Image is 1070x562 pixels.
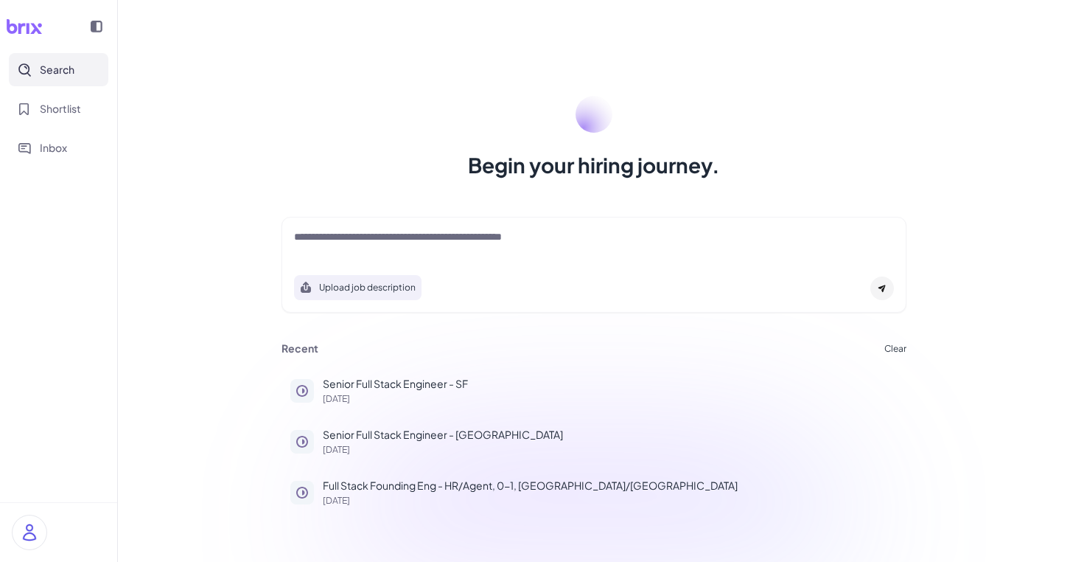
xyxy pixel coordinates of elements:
[323,376,898,392] p: Senior Full Stack Engineer - SF
[884,344,906,353] button: Clear
[323,496,898,505] p: [DATE]
[13,516,46,549] img: user_logo.png
[323,478,898,493] p: Full Stack Founding Eng - HR/Agent, 0-1, [GEOGRAPHIC_DATA]/[GEOGRAPHIC_DATA]
[282,342,318,355] h3: Recent
[323,427,898,443] p: Senior Full Stack Engineer - [GEOGRAPHIC_DATA]
[282,469,906,514] button: Full Stack Founding Eng - HR/Agent, 0-1, [GEOGRAPHIC_DATA]/[GEOGRAPHIC_DATA][DATE]
[40,140,67,156] span: Inbox
[323,395,898,403] p: [DATE]
[9,53,108,86] button: Search
[282,367,906,412] button: Senior Full Stack Engineer - SF[DATE]
[294,275,422,300] button: Search using job description
[40,101,81,117] span: Shortlist
[468,150,720,180] h1: Begin your hiring journey.
[40,62,74,77] span: Search
[323,445,898,454] p: [DATE]
[282,418,906,463] button: Senior Full Stack Engineer - [GEOGRAPHIC_DATA][DATE]
[9,131,108,164] button: Inbox
[9,92,108,125] button: Shortlist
